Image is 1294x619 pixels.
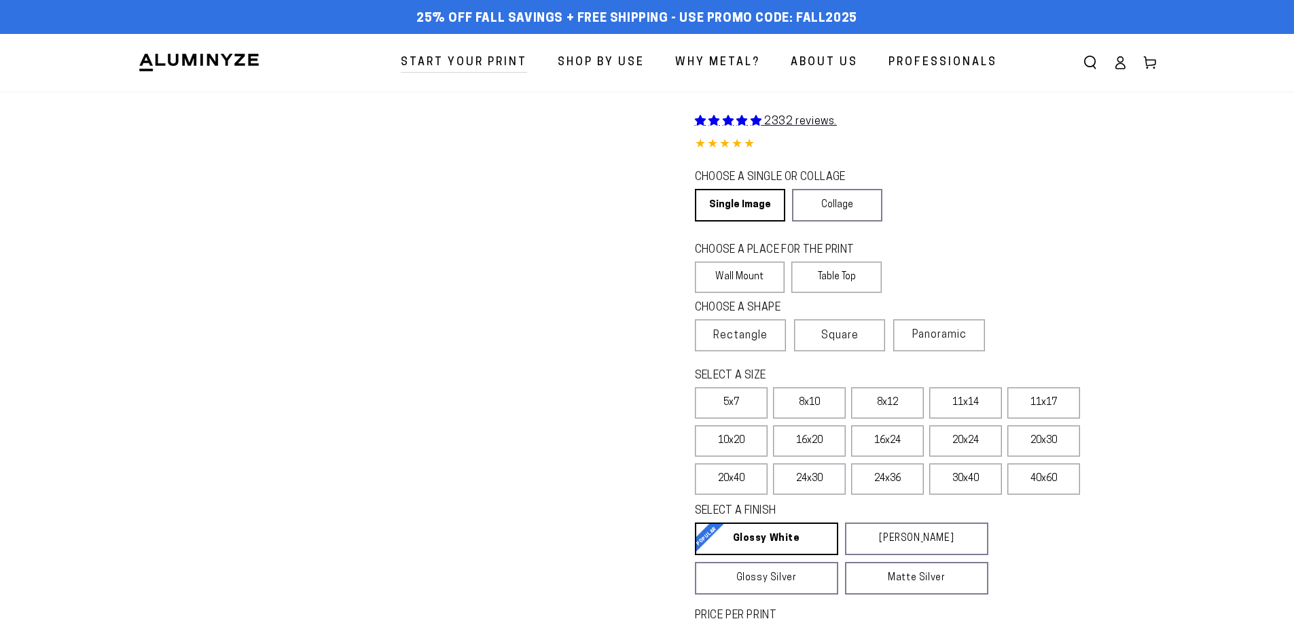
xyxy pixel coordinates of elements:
[1007,425,1080,457] label: 20x30
[764,116,837,127] span: 2332 reviews.
[791,53,858,73] span: About Us
[547,45,655,81] a: Shop By Use
[695,503,956,519] legend: SELECT A FINISH
[675,53,760,73] span: Why Metal?
[929,425,1002,457] label: 20x24
[851,463,924,495] label: 24x36
[1007,387,1080,419] label: 11x17
[695,262,785,293] label: Wall Mount
[695,523,838,555] a: Glossy White
[138,52,260,73] img: Aluminyze
[1007,463,1080,495] label: 40x60
[773,463,846,495] label: 24x30
[1075,48,1105,77] summary: Search our site
[791,262,882,293] label: Table Top
[695,387,768,419] label: 5x7
[780,45,868,81] a: About Us
[416,12,857,26] span: 25% off FALL Savings + Free Shipping - Use Promo Code: FALL2025
[695,170,870,185] legend: CHOOSE A SINGLE OR COLLAGE
[845,562,988,595] a: Matte Silver
[558,53,645,73] span: Shop By Use
[695,368,967,384] legend: SELECT A SIZE
[929,463,1002,495] label: 30x40
[695,135,1157,155] div: 4.85 out of 5.0 stars
[695,243,869,258] legend: CHOOSE A PLACE FOR THE PRINT
[713,328,768,344] span: Rectangle
[695,562,838,595] a: Glossy Silver
[821,328,859,344] span: Square
[929,387,1002,419] label: 11x14
[401,53,527,73] span: Start Your Print
[695,425,768,457] label: 10x20
[912,330,967,340] span: Panoramic
[695,189,785,222] a: Single Image
[773,425,846,457] label: 16x20
[391,45,537,81] a: Start Your Print
[665,45,770,81] a: Why Metal?
[878,45,1007,81] a: Professionals
[695,300,871,316] legend: CHOOSE A SHAPE
[888,53,997,73] span: Professionals
[695,463,768,495] label: 20x40
[792,189,882,222] a: Collage
[851,425,924,457] label: 16x24
[851,387,924,419] label: 8x12
[845,523,988,555] a: [PERSON_NAME]
[695,116,837,127] a: 2332 reviews.
[773,387,846,419] label: 8x10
